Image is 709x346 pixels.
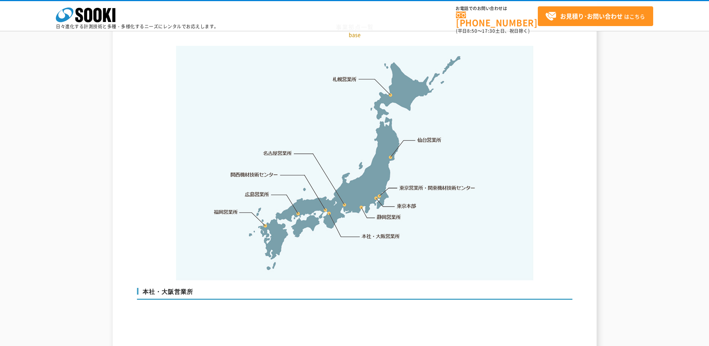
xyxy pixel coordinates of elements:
[400,184,476,191] a: 東京営業所・関東機材技術センター
[333,75,357,83] a: 札幌営業所
[137,31,572,39] p: base
[545,11,645,22] span: はこちら
[456,6,538,11] span: お電話でのお問い合わせは
[137,288,572,300] h3: 本社・大阪営業所
[456,12,538,27] a: [PHONE_NUMBER]
[214,208,238,216] a: 福岡営業所
[361,232,400,240] a: 本社・大阪営業所
[245,190,269,198] a: 広島営業所
[560,12,623,20] strong: お見積り･お問い合わせ
[231,171,278,178] a: 関西機材技術センター
[263,150,292,157] a: 名古屋営業所
[56,24,219,29] p: 日々進化する計測技術と多種・多様化するニーズにレンタルでお応えします。
[467,28,478,34] span: 8:50
[417,136,441,144] a: 仙台営業所
[377,213,401,221] a: 静岡営業所
[538,6,653,26] a: お見積り･お問い合わせはこちら
[482,28,495,34] span: 17:30
[397,203,416,210] a: 東京本部
[456,28,530,34] span: (平日 ～ 土日、祝日除く)
[176,46,533,280] img: 事業拠点一覧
